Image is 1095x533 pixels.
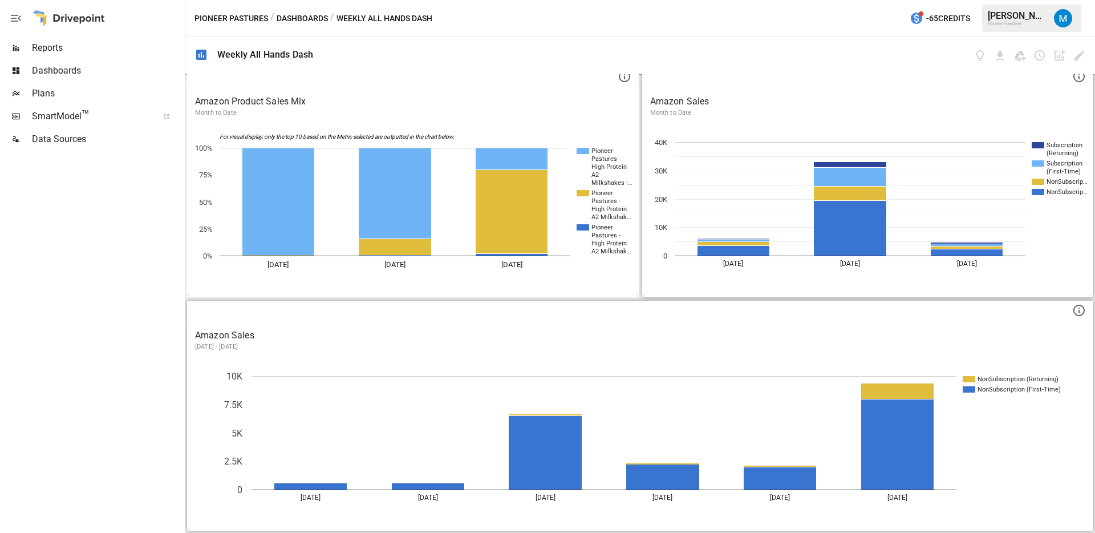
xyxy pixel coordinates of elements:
[195,144,213,152] text: 100%
[224,399,243,410] text: 7.5K
[655,167,668,175] text: 30K
[840,260,860,268] text: [DATE]
[267,260,289,269] text: [DATE]
[32,64,182,78] span: Dashboards
[974,49,987,62] button: View documentation
[32,87,182,100] span: Plans
[655,195,668,204] text: 20K
[277,11,328,26] button: Dashboards
[188,125,638,296] svg: A chart.
[237,484,242,495] text: 0
[643,125,1093,296] svg: A chart.
[301,494,321,502] text: [DATE]
[591,213,631,221] text: A2 Milkshak…
[1033,49,1047,62] button: Schedule dashboard
[1013,49,1027,62] button: Save as Google Doc
[1053,49,1066,62] button: Add widget
[1054,9,1072,27] img: Matt Fiedler
[501,260,522,269] text: [DATE]
[652,494,672,502] text: [DATE]
[32,41,182,55] span: Reports
[591,189,613,197] text: Pioneer
[203,252,213,260] text: 0%
[199,198,213,207] text: 50%
[591,179,632,187] text: Milkshakes -…
[978,375,1058,383] text: NonSubscription (Returning)
[723,260,743,268] text: [DATE]
[188,359,1092,530] svg: A chart.
[384,260,405,269] text: [DATE]
[195,108,631,118] p: Month to Date
[591,248,631,255] text: A2 Milkshak…
[1047,160,1082,167] text: Subscription
[1047,178,1087,185] text: NonSubscrip…
[993,49,1007,62] button: Download dashboard
[887,494,907,502] text: [DATE]
[978,386,1061,393] text: NonSubscription (First-Time)
[220,134,455,140] text: For visual display, only the top 10 based on the Metric selected are outputted in the chart below.
[195,329,1085,342] p: Amazon Sales
[199,225,213,233] text: 25%
[1073,49,1086,62] button: Edit dashboard
[988,10,1047,21] div: [PERSON_NAME]
[591,147,613,155] text: Pioneer
[770,494,790,502] text: [DATE]
[650,95,1086,108] p: Amazon Sales
[270,11,274,26] div: /
[1047,150,1078,157] text: (Returning)
[194,11,268,26] button: Pioneer Pastures
[650,108,1086,118] p: Month to Date
[988,21,1047,26] div: Pioneer Pastures
[536,494,555,502] text: [DATE]
[1047,2,1079,34] button: Matt Fiedler
[195,95,631,108] p: Amazon Product Sales Mix
[655,223,668,232] text: 10K
[905,8,975,29] button: -65Credits
[232,428,243,439] text: 5K
[1047,168,1081,175] text: (First-Time)
[663,252,667,260] text: 0
[226,371,243,382] text: 10K
[32,110,151,123] span: SmartModel
[956,260,976,268] text: [DATE]
[32,132,182,146] span: Data Sources
[82,108,90,122] span: ™
[926,11,970,26] span: -65 Credits
[330,11,334,26] div: /
[591,224,613,231] text: Pioneer
[1047,188,1087,196] text: NonSubscrip…
[1047,142,1082,149] text: Subscription
[655,138,668,147] text: 40K
[217,49,313,60] div: Weekly All Hands Dash
[199,171,213,179] text: 75%
[224,456,243,467] text: 2.5K
[195,342,1085,352] p: [DATE] - [DATE]
[418,494,438,502] text: [DATE]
